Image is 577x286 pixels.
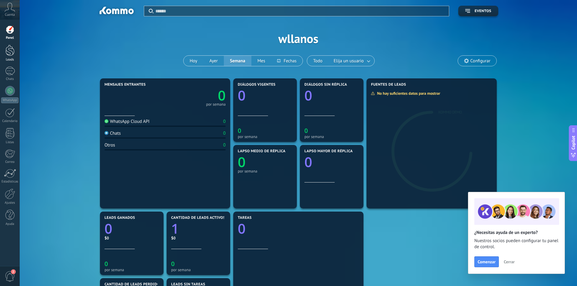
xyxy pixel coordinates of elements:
[1,201,19,205] div: Ajustes
[570,136,576,150] span: Copilot
[171,216,225,220] span: Cantidad de leads activos
[271,56,302,66] button: Fechas
[238,216,252,220] span: Tareas
[104,235,159,241] div: $0
[165,86,226,105] a: 0
[11,269,16,274] span: 2
[304,153,312,171] text: 0
[238,83,276,87] span: Diálogos vigentes
[223,130,226,136] div: 0
[333,57,365,65] span: Elija un usuario
[104,268,159,272] div: por semana
[171,260,174,268] text: 0
[1,77,19,81] div: Chats
[504,260,515,264] span: Cerrar
[1,140,19,144] div: Listas
[223,142,226,148] div: 0
[238,149,286,153] span: Lapso medio de réplica
[1,119,19,123] div: Calendario
[206,103,226,106] div: por semana
[238,219,359,238] a: 0
[184,56,203,66] button: Hoy
[304,127,308,135] text: 0
[223,119,226,124] div: 0
[171,268,226,272] div: por semana
[304,86,312,105] text: 0
[104,119,150,124] div: WhatsApp Cloud API
[203,56,224,66] button: Ayer
[474,230,559,235] h2: ¿Necesitas ayuda de un experto?
[104,260,108,268] text: 0
[224,56,251,66] button: Semana
[1,160,19,164] div: Correo
[1,58,19,62] div: Leads
[458,6,498,16] button: Eventos
[371,83,406,87] span: Fuentes de leads
[238,134,292,139] div: por semana
[171,219,226,238] a: 1
[307,56,329,66] button: Todo
[104,131,108,135] img: Chats
[474,256,499,267] button: Comenzar
[304,134,359,139] div: por semana
[474,238,559,250] span: Nuestros socios pueden configurar tu panel de control.
[171,235,226,241] div: $0
[1,222,19,226] div: Ayuda
[218,86,226,105] text: 0
[329,56,374,66] button: Elija un usuario
[475,9,491,13] span: Eventos
[104,119,108,123] img: WhatsApp Cloud API
[501,257,517,266] button: Cerrar
[1,180,19,184] div: Estadísticas
[238,127,241,135] text: 0
[1,97,18,103] div: WhatsApp
[171,219,179,238] text: 1
[104,216,135,220] span: Leads ganados
[238,86,246,105] text: 0
[104,130,121,136] div: Chats
[304,83,347,87] span: Diálogos sin réplica
[5,13,15,17] span: Cuenta
[104,219,112,238] text: 0
[104,142,115,148] div: Otros
[478,260,496,264] span: Comenzar
[470,58,490,64] span: Configurar
[238,169,292,173] div: por semana
[104,219,159,238] a: 0
[238,219,246,238] text: 0
[304,149,353,153] span: Lapso mayor de réplica
[251,56,271,66] button: Mes
[238,153,246,171] text: 0
[1,36,19,40] div: Panel
[104,83,146,87] span: Mensajes entrantes
[371,91,444,96] div: No hay suficientes datos para mostrar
